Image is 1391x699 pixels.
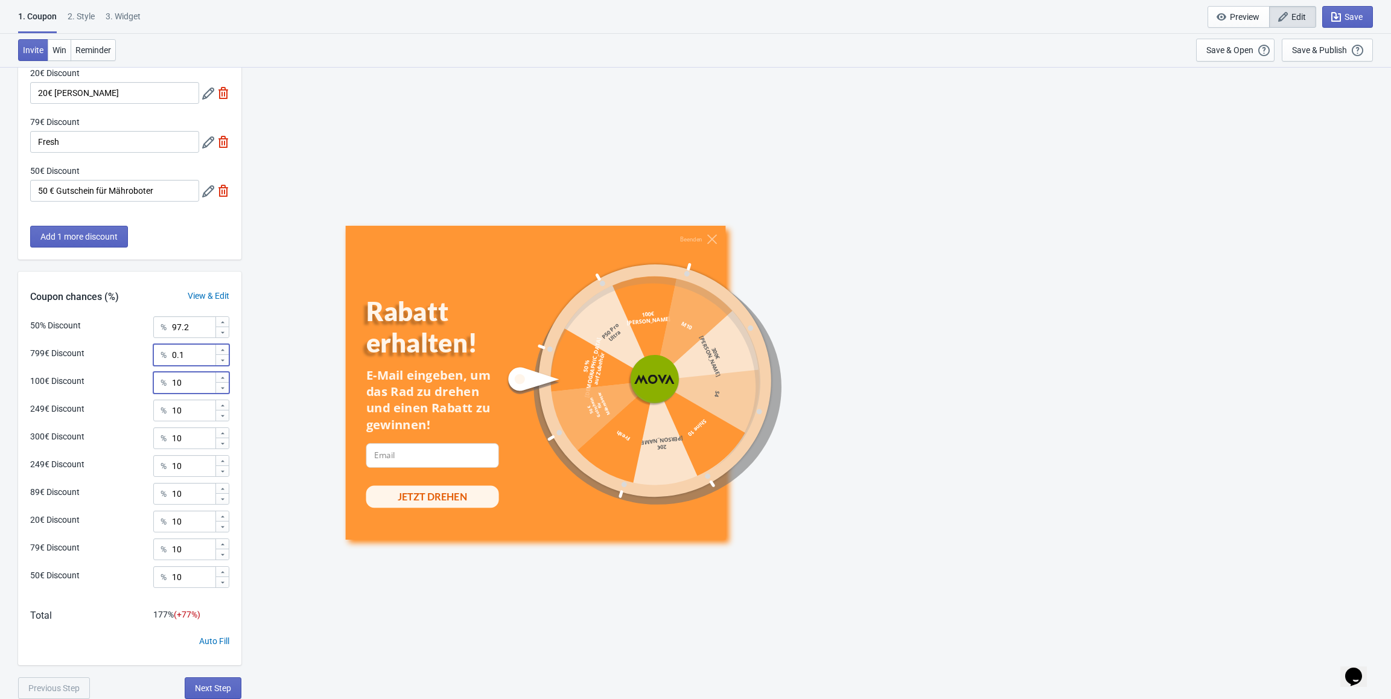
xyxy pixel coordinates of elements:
[217,87,229,99] img: delete.svg
[71,39,116,61] button: Reminder
[161,375,167,390] div: %
[30,569,80,582] div: 50€ Discount
[75,45,111,55] span: Reminder
[30,226,128,247] button: Add 1 more discount
[217,185,229,197] img: delete.svg
[161,348,167,362] div: %
[18,39,48,61] button: Invite
[30,165,80,177] label: 50€ Discount
[161,514,167,529] div: %
[171,455,215,477] input: Chance
[161,542,167,557] div: %
[30,319,81,332] div: 50% Discount
[171,344,215,366] input: Chance
[30,67,80,79] label: 20€ Discount
[397,490,466,503] div: JETZT DREHEN
[30,347,84,360] div: 799€ Discount
[30,514,80,526] div: 20€ Discount
[161,459,167,473] div: %
[30,458,84,471] div: 249€ Discount
[1206,45,1253,55] div: Save & Open
[176,290,241,302] div: View & Edit
[171,427,215,449] input: Chance
[199,635,229,648] div: Auto Fill
[1291,12,1306,22] span: Edit
[171,316,215,338] input: Chance
[174,610,200,619] span: (+ 77 %)
[1292,45,1347,55] div: Save & Publish
[30,430,84,443] div: 300€ Discount
[185,677,241,699] button: Next Step
[30,608,52,623] div: Total
[153,610,200,619] span: 177 %
[30,541,80,554] div: 79€ Discount
[40,232,118,241] span: Add 1 more discount
[18,10,57,33] div: 1. Coupon
[30,116,80,128] label: 79€ Discount
[1196,39,1275,62] button: Save & Open
[366,366,498,433] div: E-Mail eingeben, um das Rad zu drehen und einen Rabatt zu gewinnen!
[48,39,71,61] button: Win
[217,136,229,148] img: delete.svg
[30,403,84,415] div: 249€ Discount
[53,45,66,55] span: Win
[18,290,131,304] div: Coupon chances (%)
[161,487,167,501] div: %
[171,538,215,560] input: Chance
[106,10,141,31] div: 3. Widget
[23,45,43,55] span: Invite
[161,570,167,584] div: %
[680,235,702,242] div: Beenden
[1269,6,1316,28] button: Edit
[30,486,80,499] div: 89€ Discount
[161,403,167,418] div: %
[366,443,498,468] input: Email
[30,375,84,388] div: 100€ Discount
[1345,12,1363,22] span: Save
[171,372,215,394] input: Chance
[1322,6,1373,28] button: Save
[171,566,215,588] input: Chance
[366,295,525,358] div: Rabatt erhalten!
[195,683,231,693] span: Next Step
[1208,6,1270,28] button: Preview
[68,10,95,31] div: 2 . Style
[1340,651,1379,687] iframe: chat widget
[161,320,167,334] div: %
[171,400,215,421] input: Chance
[171,483,215,505] input: Chance
[1282,39,1373,62] button: Save & Publish
[1230,12,1259,22] span: Preview
[171,511,215,532] input: Chance
[161,431,167,445] div: %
